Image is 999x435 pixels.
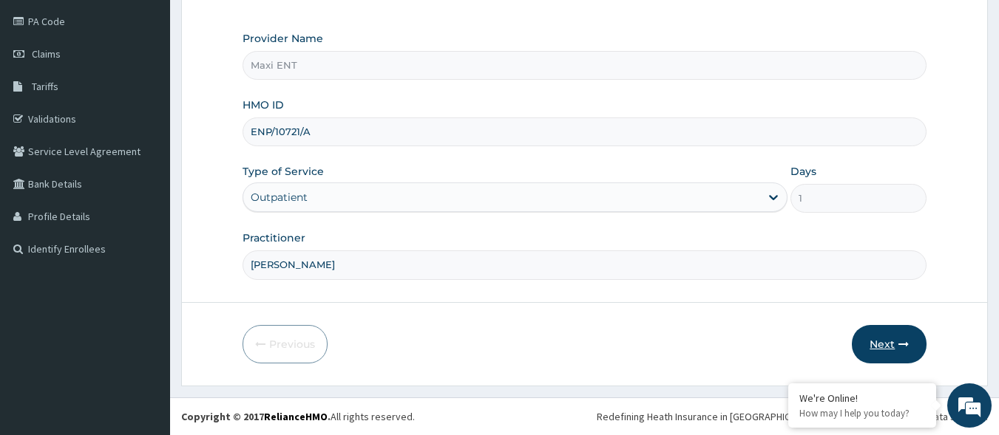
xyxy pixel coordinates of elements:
[170,397,999,435] footer: All rights reserved.
[251,190,308,205] div: Outpatient
[243,117,927,146] input: Enter HMO ID
[77,83,248,102] div: Chat with us now
[243,31,323,46] label: Provider Name
[243,164,324,179] label: Type of Service
[32,47,61,61] span: Claims
[799,407,925,419] p: How may I help you today?
[243,250,927,279] input: Enter Name
[181,410,331,423] strong: Copyright © 2017 .
[264,410,328,423] a: RelianceHMO
[32,80,58,93] span: Tariffs
[86,126,204,275] span: We're online!
[852,325,927,363] button: Next
[27,74,60,111] img: d_794563401_company_1708531726252_794563401
[243,325,328,363] button: Previous
[7,284,282,335] textarea: Type your message and hit 'Enter'
[597,409,988,424] div: Redefining Heath Insurance in [GEOGRAPHIC_DATA] using Telemedicine and Data Science!
[790,164,816,179] label: Days
[799,391,925,405] div: We're Online!
[243,97,284,112] label: HMO ID
[243,7,278,43] div: Minimize live chat window
[243,230,305,245] label: Practitioner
